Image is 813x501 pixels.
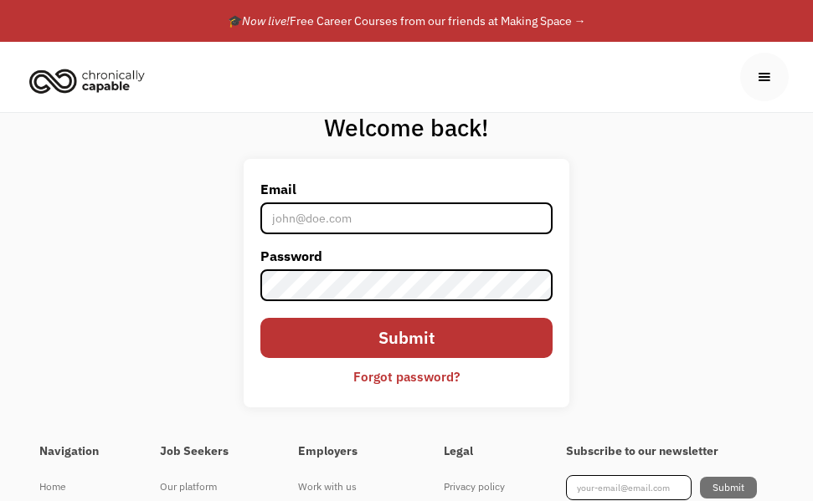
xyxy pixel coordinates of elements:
div: 🎓 Free Career Courses from our friends at Making Space → [228,11,586,31]
a: Work with us [298,475,382,498]
div: Our platform [160,477,237,497]
em: Now live! [242,13,290,28]
a: home [24,62,157,99]
h4: Subscribe to our newsletter [566,444,757,459]
a: Privacy policy [444,475,505,498]
input: your-email@email.com [566,475,692,500]
a: Forgot password? [341,362,472,391]
label: Email [260,176,552,202]
div: Work with us [298,477,382,497]
h4: Employers [298,444,382,459]
form: Email Form 2 [260,176,552,391]
label: Password [260,243,552,269]
div: Privacy policy [444,477,505,497]
a: Our platform [160,475,237,498]
div: Forgot password? [353,366,460,386]
input: Submit [700,477,757,498]
div: menu [740,53,789,101]
h1: Welcome back! [244,113,569,142]
a: Home [39,475,99,498]
input: john@doe.com [260,202,552,234]
h4: Job Seekers [160,444,237,459]
h4: Legal [444,444,505,459]
form: Footer Newsletter [566,475,757,500]
img: Chronically Capable logo [24,62,150,99]
h4: Navigation [39,444,99,459]
input: Submit [260,318,552,358]
div: Home [39,477,99,497]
